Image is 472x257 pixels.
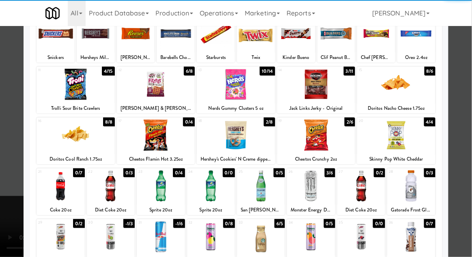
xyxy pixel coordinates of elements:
div: Hershey's Cookies' N Creme dipped pretzels [197,154,275,164]
div: Twix [238,52,274,63]
div: 210/7Coke 20oz [37,168,84,215]
div: 0/0 [223,168,235,177]
div: 0/4 [183,118,195,126]
div: 0/7 [424,219,435,228]
div: 32 [189,219,211,226]
div: 270/2Diet Coke 20oz [337,168,385,215]
div: 3/11 [344,67,355,76]
div: 30 [88,219,111,226]
div: San [PERSON_NAME] 16.9oz [237,205,285,215]
div: 0/5 [274,168,285,177]
div: Chef [PERSON_NAME] Fit Crunch High Protein Bars [358,52,394,63]
div: Doritos Cool Ranch 1.75oz [38,154,114,164]
div: San [PERSON_NAME] 16.9oz [238,205,284,215]
div: 17 [119,118,156,124]
div: 36 [389,219,411,226]
div: 25/10Hersheys Milk Chocolate Bar [77,16,115,63]
div: Oreo 2.4oz [397,52,435,63]
div: Hersheys Milk Chocolate Bar [78,52,114,63]
div: [PERSON_NAME] & [PERSON_NAME]'S [PERSON_NAME]: 3oz EVERTHING BAGEL [118,103,194,113]
div: 0/2 [73,219,84,228]
div: 126/8[PERSON_NAME] & [PERSON_NAME]'S [PERSON_NAME]: 3oz EVERTHING BAGEL [117,67,195,113]
div: 240/0Sprite 20oz [187,168,235,215]
div: Doritos Cool Ranch 1.75oz [37,154,115,164]
div: Diet Coke 20oz [88,205,134,215]
div: Trolli Sour Brite Crawlers [37,103,115,113]
div: 12 [119,67,156,74]
div: 4/4 [424,118,435,126]
div: Starbursts [197,52,235,63]
div: 17/11Snickers [37,16,75,63]
div: 114/15Trolli Sour Brite Crawlers [37,67,115,113]
div: Sprite 20oz [187,205,235,215]
div: 710/14Kinder Bueno [277,16,315,63]
div: Coke 20oz [38,205,83,215]
div: Hersheys Milk Chocolate Bar [77,52,115,63]
div: 182/8Hershey's Cookies' N Creme dipped pretzels [197,118,275,164]
div: 10/14 [260,67,275,76]
div: 26 [289,168,311,175]
div: Cheetos Flamin Hot 3.25oz [117,154,195,164]
div: 4/15 [102,67,114,76]
div: [PERSON_NAME] & [PERSON_NAME]'S [PERSON_NAME]: 3oz EVERTHING BAGEL [117,103,195,113]
div: 8/6 [425,67,435,76]
div: 19 [279,118,316,124]
div: Sprite 20oz [188,205,234,215]
div: Cheetos Crunchy 2oz [277,154,356,164]
div: 22 [88,168,111,175]
div: Hershey's Cookies' N Creme dipped pretzels [198,154,274,164]
div: 280/3Gatorade Frost Glacier Cherry 20oz [387,168,435,215]
div: 15 [359,67,396,74]
div: Diet Coke 20oz [338,205,384,215]
div: -1/6 [173,219,185,228]
div: 29 [38,219,60,226]
div: 0/4 [173,168,185,177]
div: Nerds Gummy Clusters 5 oz [198,103,274,113]
div: Snickers [38,52,73,63]
div: 514/7Starbursts [197,16,235,63]
div: 1310/14Nerds Gummy Clusters 5 oz [197,67,275,113]
div: 6/5 [274,219,285,228]
div: Starbursts [198,52,234,63]
div: Gatorade Frost Glacier Cherry 20oz [388,205,434,215]
div: Oreo 2.4oz [399,52,434,63]
div: 6/8 [184,67,195,76]
div: Chef [PERSON_NAME] Fit Crunch High Protein Bars [357,52,395,63]
div: 230/4Sprite 20oz [137,168,185,215]
div: Cheetos Crunchy 2oz [278,154,354,164]
div: Jack Links Jerky - Original [278,103,354,113]
div: 18 [198,118,236,124]
div: 0/0 [373,219,385,228]
div: Clif Peanut Butter Protein Bar [319,52,354,63]
div: 2/6 [345,118,355,126]
div: 27 [339,168,361,175]
div: Kinder Bueno [277,52,315,63]
div: 103/9Oreo 2.4oz [397,16,435,63]
div: 8/8 [103,118,114,126]
div: 28 [389,168,411,175]
div: Diet Coke 20oz [87,205,135,215]
div: [PERSON_NAME] Peanut Butter Cups [117,52,155,63]
div: 33 [239,219,261,226]
div: Coke 20oz [37,205,84,215]
div: 0/8 [223,219,235,228]
div: 168/8Doritos Cool Ranch 1.75oz [37,118,115,164]
div: 21 [38,168,60,175]
div: 158/6Doritos Nacho Cheese 1.75oz [357,67,435,113]
div: 0/2 [374,168,385,177]
div: 220/3Diet Coke 20oz [87,168,135,215]
div: 35 [339,219,361,226]
div: Kinder Bueno [278,52,314,63]
div: 0/3 [123,168,135,177]
div: 0/3 [424,168,435,177]
div: Sprite 20oz [137,205,185,215]
div: 25 [239,168,261,175]
div: Twix [237,52,275,63]
div: Snickers [37,52,75,63]
div: 192/6Cheetos Crunchy 2oz [277,118,356,164]
div: 14 [279,67,316,74]
div: Skinny Pop White Cheddar [358,154,434,164]
div: -1/3 [123,219,135,228]
div: Sprite 20oz [138,205,183,215]
div: 0/5 [324,219,335,228]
